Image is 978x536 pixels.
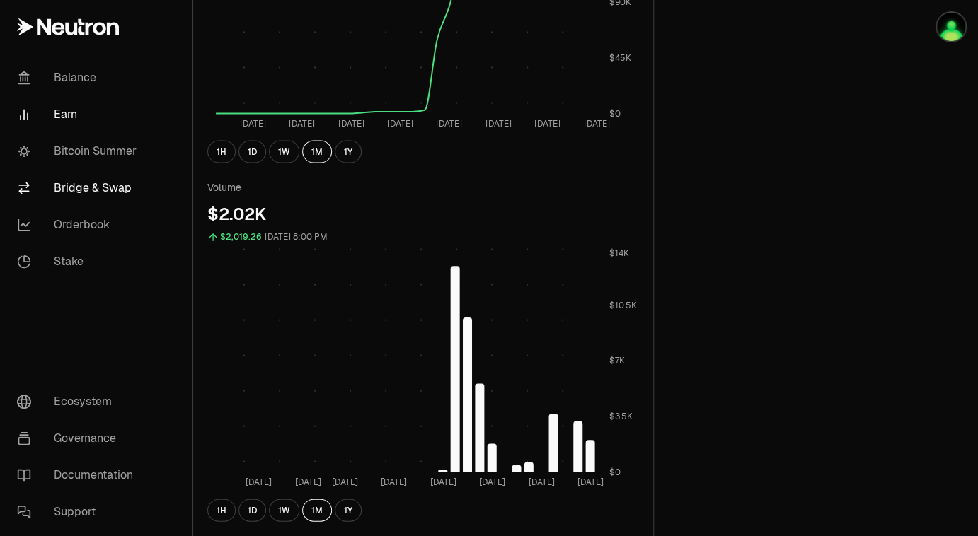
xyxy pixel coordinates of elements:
[609,411,633,422] tspan: $3.5K
[609,247,629,259] tspan: $14K
[238,499,266,521] button: 1D
[6,457,153,494] a: Documentation
[265,228,328,245] div: [DATE] 8:00 PM
[609,299,637,310] tspan: $10.5K
[6,494,153,530] a: Support
[207,202,639,225] div: $2.02K
[6,133,153,170] a: Bitcoin Summer
[479,477,505,488] tspan: [DATE]
[430,477,456,488] tspan: [DATE]
[577,477,604,488] tspan: [DATE]
[6,243,153,280] a: Stake
[6,420,153,457] a: Governance
[6,383,153,420] a: Ecosystem
[246,477,272,488] tspan: [DATE]
[240,118,266,129] tspan: [DATE]
[485,118,512,129] tspan: [DATE]
[6,170,153,206] a: Bridge & Swap
[207,140,236,163] button: 1H
[528,477,554,488] tspan: [DATE]
[609,52,631,64] tspan: $45K
[238,140,266,163] button: 1D
[436,118,462,129] tspan: [DATE]
[335,499,362,521] button: 1Y
[584,118,610,129] tspan: [DATE]
[609,107,621,119] tspan: $0
[295,477,321,488] tspan: [DATE]
[302,140,332,163] button: 1M
[6,206,153,243] a: Orderbook
[207,180,639,194] p: Volume
[302,499,332,521] button: 1M
[207,499,236,521] button: 1H
[335,140,362,163] button: 1Y
[609,466,621,477] tspan: $0
[387,118,413,129] tspan: [DATE]
[609,355,625,366] tspan: $7K
[338,118,364,129] tspan: [DATE]
[937,13,965,41] img: lost seed phrase
[534,118,560,129] tspan: [DATE]
[269,499,299,521] button: 1W
[289,118,315,129] tspan: [DATE]
[6,59,153,96] a: Balance
[220,228,262,245] div: $2,019.26
[381,477,407,488] tspan: [DATE]
[332,477,358,488] tspan: [DATE]
[6,96,153,133] a: Earn
[269,140,299,163] button: 1W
